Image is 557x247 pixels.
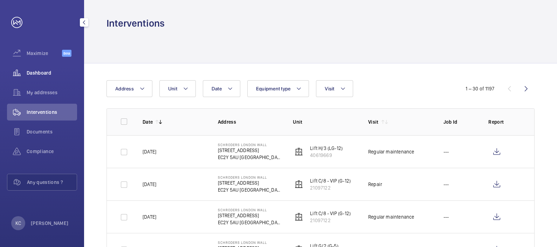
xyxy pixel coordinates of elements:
p: [STREET_ADDRESS] [218,147,282,154]
div: Regular maintenance [368,213,414,220]
h1: Interventions [106,17,165,30]
button: Address [106,80,152,97]
p: Lift H/3 (LG-12) [310,145,343,152]
p: [DATE] [143,148,156,155]
p: [STREET_ADDRESS] [218,179,282,186]
span: Any questions ? [27,179,77,186]
p: Job Id [443,118,477,125]
p: Report [488,118,520,125]
p: Schroders London Wall [218,240,282,245]
p: EC2Y 5AU [GEOGRAPHIC_DATA] [218,219,282,226]
span: My addresses [27,89,77,96]
span: Dashboard [27,69,77,76]
p: 21097122 [310,184,351,191]
span: Interventions [27,109,77,116]
p: Address [218,118,282,125]
p: [DATE] [143,181,156,188]
p: 21097122 [310,217,351,224]
span: Compliance [27,148,77,155]
p: Lift C/8 - VIP (G-12) [310,210,351,217]
p: --- [443,181,449,188]
img: elevator.svg [295,213,303,221]
span: Documents [27,128,77,135]
p: [STREET_ADDRESS] [218,212,282,219]
p: [PERSON_NAME] [31,220,69,227]
span: Maximize [27,50,62,57]
img: elevator.svg [295,147,303,156]
p: Visit [368,118,379,125]
p: --- [443,213,449,220]
div: Regular maintenance [368,148,414,155]
span: Visit [325,86,334,91]
p: Schroders London Wall [218,175,282,179]
p: Unit [293,118,357,125]
p: Schroders London Wall [218,143,282,147]
div: 1 – 30 of 1197 [466,85,494,92]
span: Date [212,86,222,91]
span: Address [115,86,134,91]
p: EC2Y 5AU [GEOGRAPHIC_DATA] [218,154,282,161]
p: Date [143,118,153,125]
p: Lift C/8 - VIP (G-12) [310,177,351,184]
button: Visit [316,80,353,97]
span: Equipment type [256,86,291,91]
p: 40619669 [310,152,343,159]
button: Date [203,80,240,97]
span: Beta [62,50,71,57]
p: [DATE] [143,213,156,220]
p: EC2Y 5AU [GEOGRAPHIC_DATA] [218,186,282,193]
button: Unit [159,80,196,97]
div: Repair [368,181,382,188]
img: elevator.svg [295,180,303,188]
p: Schroders London Wall [218,208,282,212]
p: KC [15,220,21,227]
span: Unit [168,86,177,91]
p: --- [443,148,449,155]
button: Equipment type [247,80,309,97]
